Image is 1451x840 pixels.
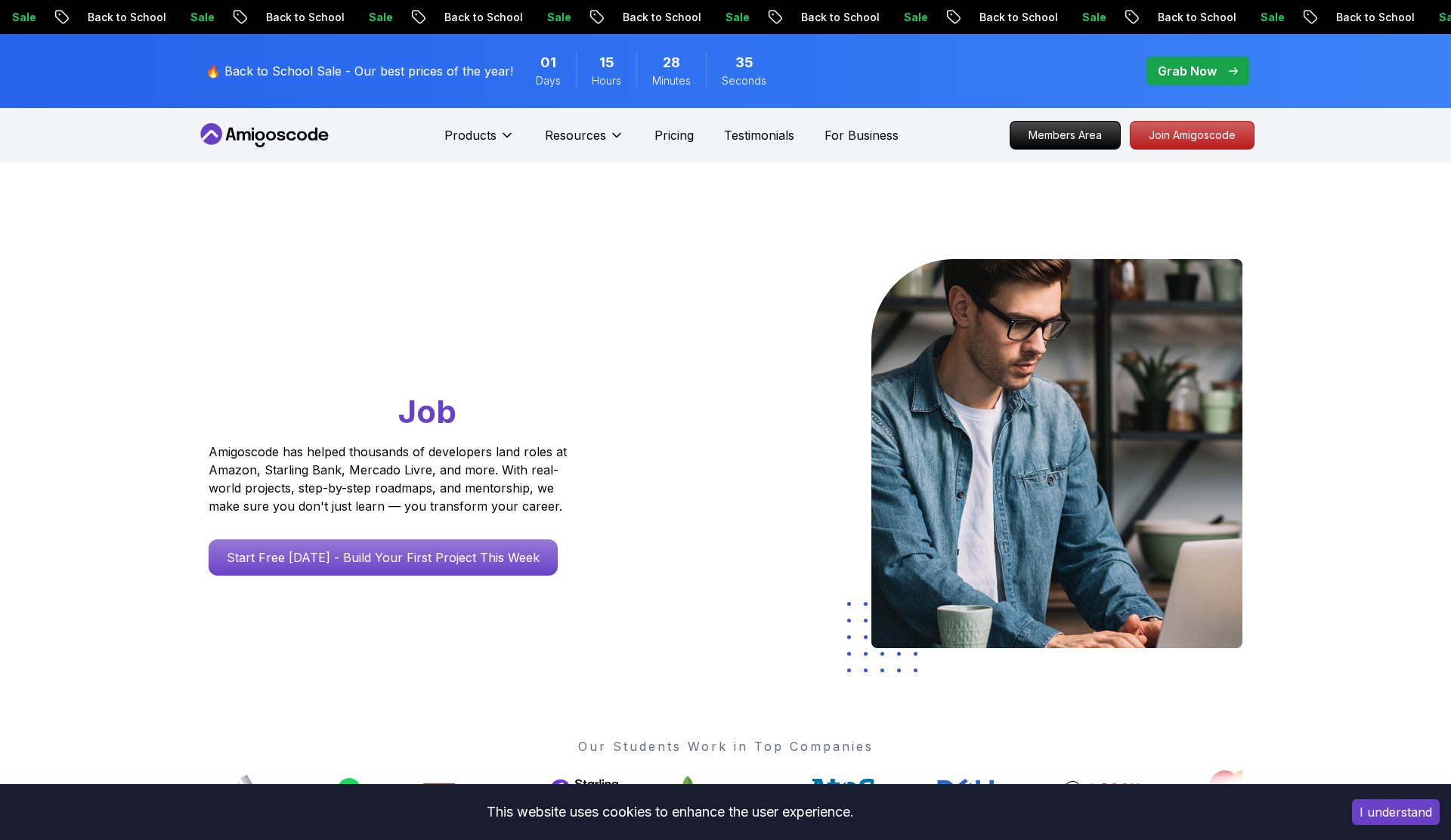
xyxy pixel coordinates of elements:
[787,10,890,25] p: Back to School
[663,52,680,73] span: 28 Minutes
[1131,122,1254,149] p: Join Amigoscode
[1010,122,1120,149] p: Members Area
[652,73,691,88] span: Minutes
[966,10,1069,25] p: Back to School
[1069,10,1117,25] p: Sale
[11,795,1329,829] div: This website uses cookies to enhance the user experience.
[252,10,355,25] p: Back to School
[654,126,694,144] a: Pricing
[209,737,1242,755] p: Our Students Work in Top Companies
[592,73,621,88] span: Hours
[431,10,534,25] p: Back to School
[1010,121,1121,150] a: Members Area
[1158,62,1217,80] p: Grab Now
[890,10,939,25] p: Sale
[536,73,561,88] span: Days
[540,52,556,73] span: 1 Days
[545,126,624,156] button: Resources
[209,259,625,434] h1: Go From Learning to Hired: Master Java, Spring Boot & Cloud Skills That Get You the
[825,126,899,144] a: For Business
[724,126,794,144] a: Testimonials
[1247,10,1295,25] p: Sale
[1130,121,1255,150] a: Join Amigoscode
[712,10,760,25] p: Sale
[177,10,225,25] p: Sale
[206,62,513,80] p: 🔥 Back to School Sale - Our best prices of the year!
[1352,799,1440,825] button: Accept cookies
[735,52,753,73] span: 35 Seconds
[74,10,177,25] p: Back to School
[722,73,766,88] span: Seconds
[444,126,497,144] p: Products
[209,443,571,515] p: Amigoscode has helped thousands of developers land roles at Amazon, Starling Bank, Mercado Livre,...
[609,10,712,25] p: Back to School
[444,126,515,156] button: Products
[355,10,404,25] p: Sale
[1144,10,1247,25] p: Back to School
[545,126,606,144] p: Resources
[534,10,582,25] p: Sale
[398,392,456,431] span: Job
[1323,10,1425,25] p: Back to School
[599,52,614,73] span: 15 Hours
[871,259,1242,648] img: hero
[209,539,558,576] a: Start Free [DATE] - Build Your First Project This Week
